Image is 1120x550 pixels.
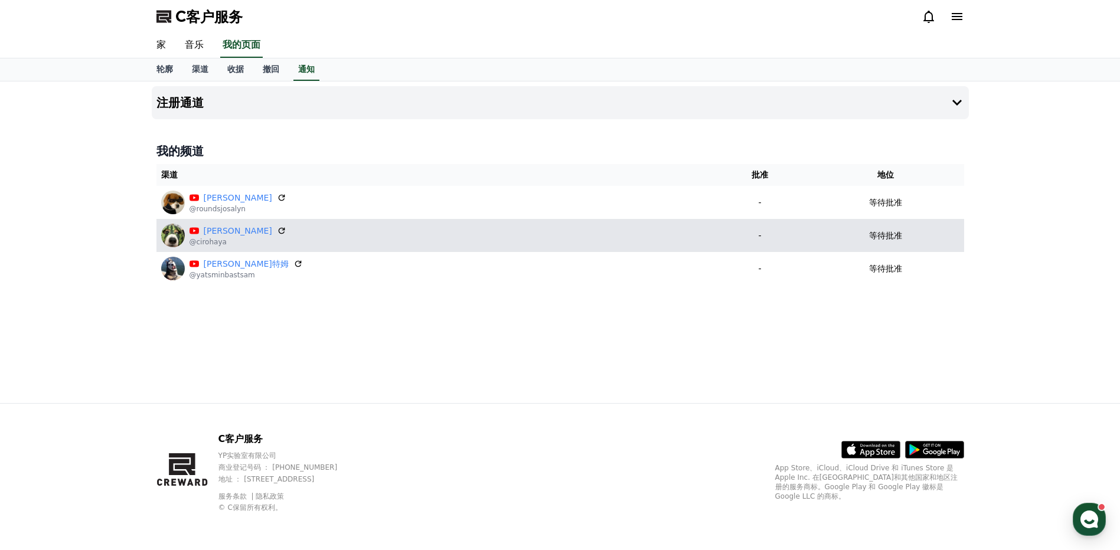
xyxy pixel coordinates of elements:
[4,374,78,404] a: Home
[869,230,902,242] p: 等待批准
[161,224,185,247] img: 西罗·哈亚
[253,58,289,81] a: 撤回
[220,33,263,58] a: 我的页面
[156,96,204,109] h4: 注册通道
[192,64,208,74] font: 渠道
[175,7,243,26] span: C客户服务
[218,503,360,512] p: © C保留所有权利。
[190,237,286,247] p: @cirohaya
[175,33,213,58] a: 音乐
[877,170,894,179] font: 地位
[161,170,178,179] font: 渠道
[98,392,133,402] span: Messages
[218,492,256,500] a: 服务条款
[152,86,969,119] button: 注册通道
[204,192,272,204] a: [PERSON_NAME]
[175,392,204,401] span: Settings
[256,492,284,500] a: 隐私政策
[227,64,244,74] font: 收据
[293,58,319,81] a: 通知
[263,64,279,74] font: 撤回
[218,432,360,446] p: C客户服务
[190,204,286,214] p: @roundsjosalyn
[869,197,902,209] p: 等待批准
[218,451,360,460] p: YP实验室有限公司
[147,58,182,81] a: 轮廓
[218,58,253,81] a: 收据
[147,33,175,58] a: 家
[717,230,803,242] p: -
[869,263,902,275] p: 等待批准
[161,257,185,280] img: 亚茨敏·巴斯特姆
[218,474,360,484] p: 地址 ： [STREET_ADDRESS]
[752,170,768,179] font: 批准
[156,143,964,159] h4: 我的频道
[152,374,227,404] a: Settings
[78,374,152,404] a: Messages
[775,463,964,501] p: App Store、iCloud、iCloud Drive 和 iTunes Store 是 Apple Inc. 在[GEOGRAPHIC_DATA]和其他国家和地区注册的服务商标。Googl...
[156,64,173,74] font: 轮廓
[161,191,185,214] img: 查房乔莎琳
[717,197,803,209] p: -
[218,463,360,472] p: 商业登记号码 ： [PHONE_NUMBER]
[190,270,303,280] p: @yatsminbastsam
[156,7,243,26] a: C客户服务
[30,392,51,401] span: Home
[298,64,315,74] font: 通知
[204,225,272,237] a: [PERSON_NAME]
[204,258,289,270] a: [PERSON_NAME]特姆
[182,58,218,81] a: 渠道
[717,263,803,275] p: -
